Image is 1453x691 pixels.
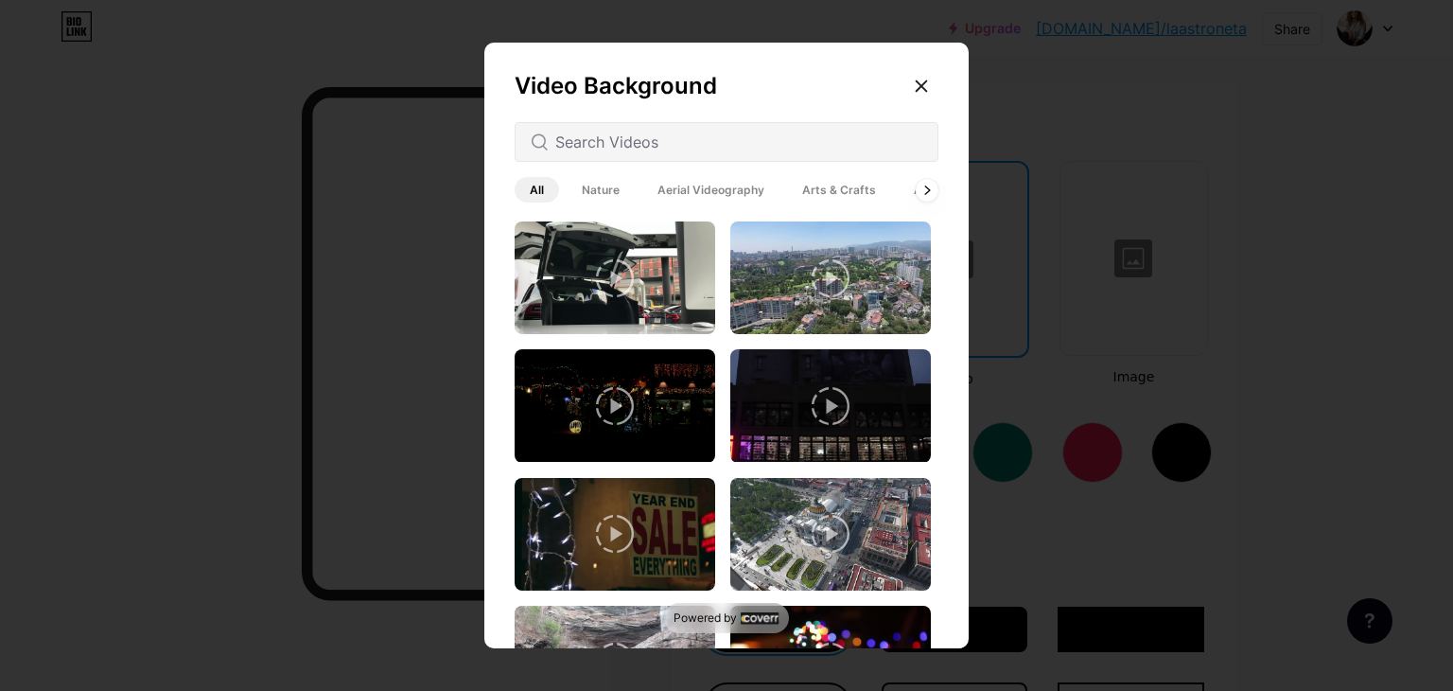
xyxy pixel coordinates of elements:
[899,177,999,203] span: Architecture
[555,131,922,153] input: Search Videos
[674,611,737,626] span: Powered by
[787,177,891,203] span: Arts & Crafts
[515,177,559,203] span: All
[642,177,779,203] span: Aerial Videography
[567,177,635,203] span: Nature
[515,72,717,99] span: Video Background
